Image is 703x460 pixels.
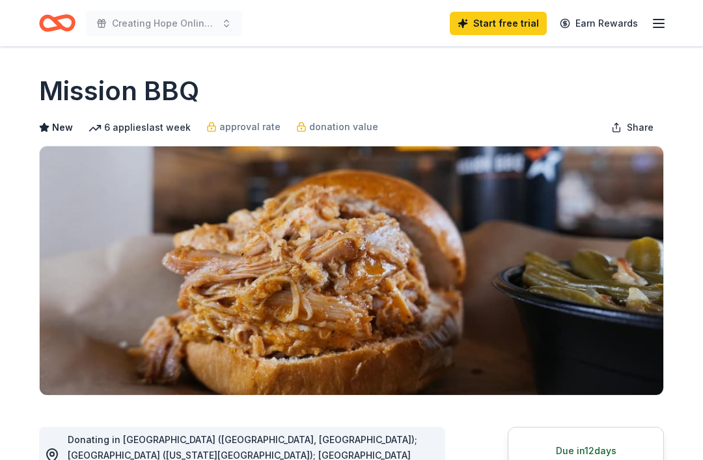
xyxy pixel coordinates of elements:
[296,119,378,135] a: donation value
[112,16,216,31] span: Creating Hope Online Raffle Fundraiser
[219,119,281,135] span: approval rate
[450,12,547,35] a: Start free trial
[52,120,73,135] span: New
[552,12,646,35] a: Earn Rewards
[627,120,654,135] span: Share
[86,10,242,36] button: Creating Hope Online Raffle Fundraiser
[39,73,199,109] h1: Mission BBQ
[89,120,191,135] div: 6 applies last week
[309,119,378,135] span: donation value
[601,115,664,141] button: Share
[40,146,663,395] img: Image for Mission BBQ
[524,443,648,459] div: Due in 12 days
[39,8,76,38] a: Home
[206,119,281,135] a: approval rate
